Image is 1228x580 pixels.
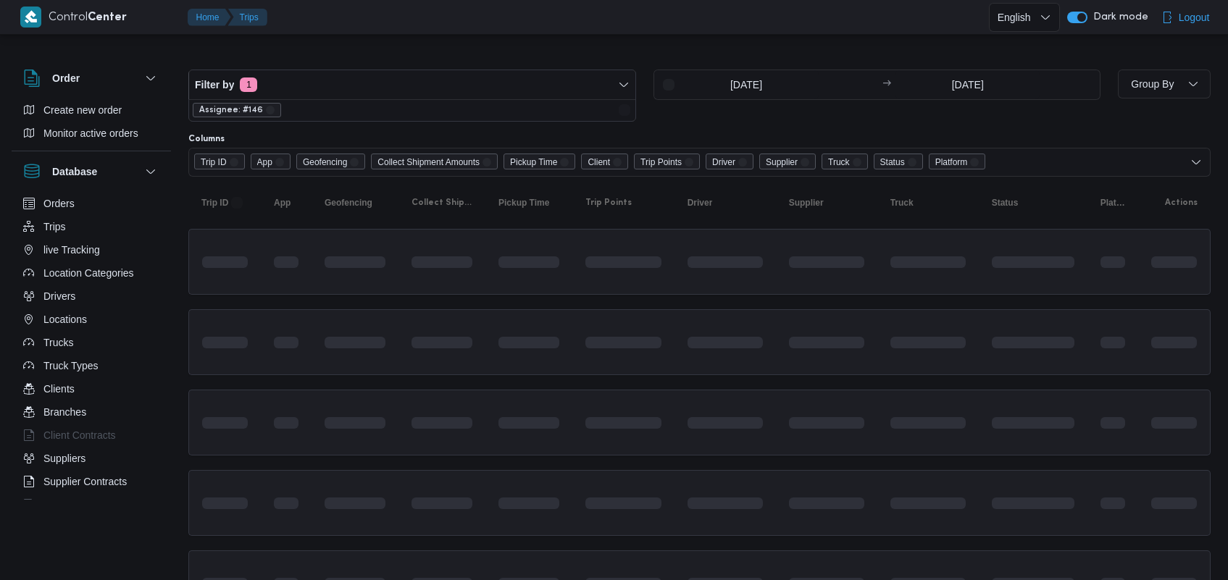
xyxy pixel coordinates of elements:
span: Devices [43,496,80,513]
span: Pickup Time [504,154,575,169]
span: 1 active filters [240,77,257,92]
span: Status [992,197,1019,209]
button: Status [986,191,1080,214]
span: Trip Points [634,154,700,169]
button: Truck [885,191,972,214]
label: Columns [188,133,225,145]
button: Trips [17,215,165,238]
h3: Order [52,70,80,87]
span: Platform [1100,197,1125,209]
button: Remove Supplier from selection in this group [801,158,809,167]
button: Client Contracts [17,424,165,447]
span: Status [880,154,905,170]
button: live Tracking [17,238,165,261]
button: Remove Geofencing from selection in this group [350,158,359,167]
span: Platform [935,154,968,170]
span: Trucks [43,334,73,351]
button: Home [188,9,231,26]
button: Trips [228,9,267,26]
span: Actions [1165,197,1198,209]
span: Driver [706,154,753,169]
span: Geofencing [296,154,365,169]
span: Truck [822,154,868,169]
span: Locations [43,311,87,328]
button: Supplier Contracts [17,470,165,493]
button: Supplier [783,191,870,214]
button: Group By [1118,70,1211,98]
button: Remove Trip ID from selection in this group [230,158,238,167]
span: Clients [43,380,75,398]
button: Remove Platform from selection in this group [970,158,979,167]
span: Supplier Contracts [43,473,127,490]
span: Geofencing [325,197,372,209]
button: Remove Pickup Time from selection in this group [560,158,569,167]
span: Collect Shipment Amounts [377,154,480,170]
div: Order [12,98,171,151]
div: → [882,80,891,90]
button: Platform [1095,191,1131,214]
span: live Tracking [43,241,100,259]
button: Truck Types [17,354,165,377]
button: App [268,191,304,214]
button: Trucks [17,331,165,354]
input: Press the down key to open a popover containing a calendar. [654,70,819,99]
svg: Sorted in descending order [231,197,243,209]
img: X8yXhbKr1z7QwAAAABJRU5ErkJggg== [20,7,41,28]
span: Trip Points [640,154,682,170]
button: Logout [1156,3,1216,32]
span: Supplier [766,154,798,170]
span: Collect Shipment Amounts [412,197,472,209]
button: remove selected entity [266,106,275,114]
span: Monitor active orders [43,125,138,142]
button: Monitor active orders [17,122,165,145]
span: Client [588,154,610,170]
button: Remove Client from selection in this group [613,158,622,167]
span: Trips [43,218,66,235]
button: Pickup Time [493,191,565,214]
span: Assignee: #146 [199,104,263,117]
span: Status [874,154,923,169]
button: Remove Truck from selection in this group [853,158,861,167]
span: Dark mode [1087,12,1148,23]
span: Driver [712,154,735,170]
span: Orders [43,195,75,212]
button: Database [23,163,159,180]
span: Assignee: #146 [193,103,281,117]
span: Logout [1179,9,1210,26]
span: Platform [929,154,986,169]
span: Filter by [195,76,234,93]
span: Trip Points [585,197,632,209]
button: Filter by1 active filters [189,70,635,99]
button: Location Categories [17,261,165,285]
button: Remove Status from selection in this group [908,158,916,167]
button: Order [23,70,159,87]
span: Suppliers [43,450,85,467]
span: Branches [43,403,86,421]
button: Remove Collect Shipment Amounts from selection in this group [483,158,491,167]
button: Devices [17,493,165,516]
span: Collect Shipment Amounts [371,154,498,169]
span: Client Contracts [43,426,116,444]
button: Orders [17,192,165,215]
button: Drivers [17,285,165,308]
button: Remove App from selection in this group [275,158,284,167]
input: Press the down key to open a popover containing a calendar. [895,70,1040,99]
span: Truck [890,197,914,209]
button: Driver [682,191,769,214]
button: Open list of options [1190,156,1202,168]
span: Trip ID; Sorted in descending order [201,197,228,209]
h3: Database [52,163,97,180]
span: Geofencing [303,154,347,170]
button: Suppliers [17,447,165,470]
span: Truck Types [43,357,98,374]
button: Clients [17,377,165,400]
span: Supplier [759,154,816,169]
span: Create new order [43,101,122,119]
button: Locations [17,308,165,331]
span: Group By [1131,78,1174,90]
b: Center [88,12,127,23]
span: Trip ID [201,154,227,170]
button: Create new order [17,98,165,122]
span: Client [581,154,628,169]
span: App [251,154,291,169]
